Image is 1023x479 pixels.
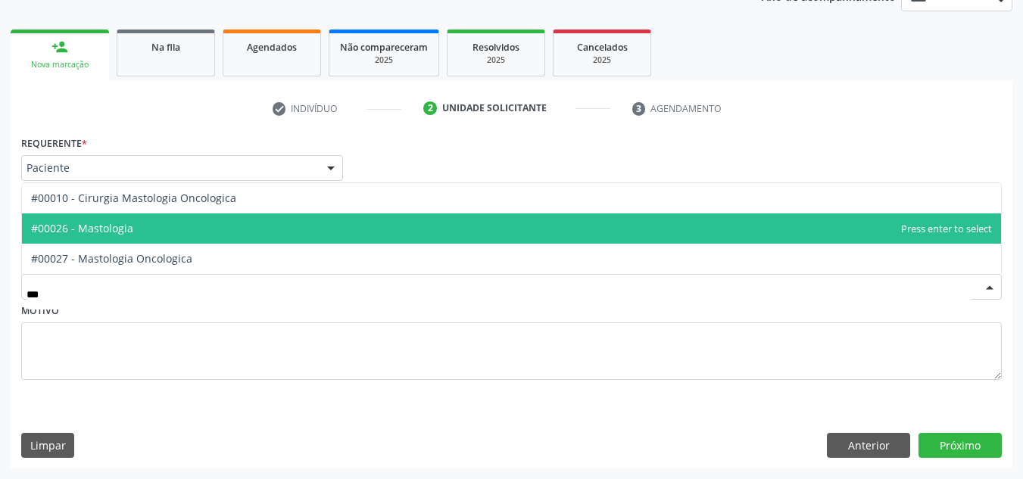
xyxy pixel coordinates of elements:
div: Nova marcação [21,59,98,70]
div: 2025 [340,54,428,66]
div: 2 [423,101,437,115]
div: person_add [51,39,68,55]
span: #00010 - Cirurgia Mastologia Oncologica [31,191,236,205]
div: Unidade solicitante [442,101,547,115]
div: 2025 [564,54,640,66]
label: Motivo [21,300,59,323]
span: #00027 - Mastologia Oncologica [31,251,192,266]
span: Cancelados [577,41,628,54]
span: Não compareceram [340,41,428,54]
button: Limpar [21,433,74,459]
label: Requerente [21,132,87,155]
span: #00026 - Mastologia [31,221,133,235]
span: Agendados [247,41,297,54]
button: Próximo [919,433,1002,459]
span: Paciente [27,160,312,176]
span: Resolvidos [473,41,519,54]
button: Anterior [827,433,910,459]
span: Na fila [151,41,180,54]
div: 2025 [458,54,534,66]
